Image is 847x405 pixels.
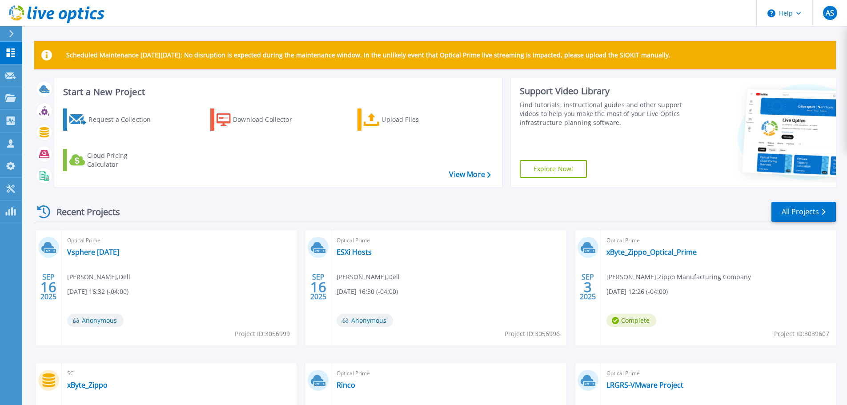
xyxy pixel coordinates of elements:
[520,160,587,178] a: Explore Now!
[63,108,162,131] a: Request a Collection
[606,248,697,257] a: xByte_Zippo_Optical_Prime
[357,108,457,131] a: Upload Files
[210,108,309,131] a: Download Collector
[337,369,561,378] span: Optical Prime
[88,111,160,128] div: Request a Collection
[381,111,453,128] div: Upload Files
[235,329,290,339] span: Project ID: 3056999
[34,201,132,223] div: Recent Projects
[606,369,831,378] span: Optical Prime
[67,272,130,282] span: [PERSON_NAME] , Dell
[606,272,751,282] span: [PERSON_NAME] , Zippo Manufacturing Company
[520,85,686,97] div: Support Video Library
[584,283,592,291] span: 3
[337,381,355,389] a: Rinco
[449,170,490,179] a: View More
[337,287,398,297] span: [DATE] 16:30 (-04:00)
[606,314,656,327] span: Complete
[67,287,128,297] span: [DATE] 16:32 (-04:00)
[774,329,829,339] span: Project ID: 3039607
[337,314,393,327] span: Anonymous
[337,236,561,245] span: Optical Prime
[826,9,834,16] span: AS
[606,236,831,245] span: Optical Prime
[337,272,400,282] span: [PERSON_NAME] , Dell
[606,381,683,389] a: LRGRS-VMware Project
[505,329,560,339] span: Project ID: 3056996
[66,52,670,59] p: Scheduled Maintenance [DATE][DATE]: No disruption is expected during the maintenance window. In t...
[87,151,158,169] div: Cloud Pricing Calculator
[40,271,57,303] div: SEP 2025
[337,248,372,257] a: ESXi Hosts
[63,149,162,171] a: Cloud Pricing Calculator
[40,283,56,291] span: 16
[67,369,291,378] span: SC
[606,287,668,297] span: [DATE] 12:26 (-04:00)
[63,87,490,97] h3: Start a New Project
[310,283,326,291] span: 16
[579,271,596,303] div: SEP 2025
[520,100,686,127] div: Find tutorials, instructional guides and other support videos to help you make the most of your L...
[67,381,108,389] a: xByte_Zippo
[67,248,119,257] a: Vsphere [DATE]
[67,314,124,327] span: Anonymous
[67,236,291,245] span: Optical Prime
[233,111,304,128] div: Download Collector
[771,202,836,222] a: All Projects
[310,271,327,303] div: SEP 2025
